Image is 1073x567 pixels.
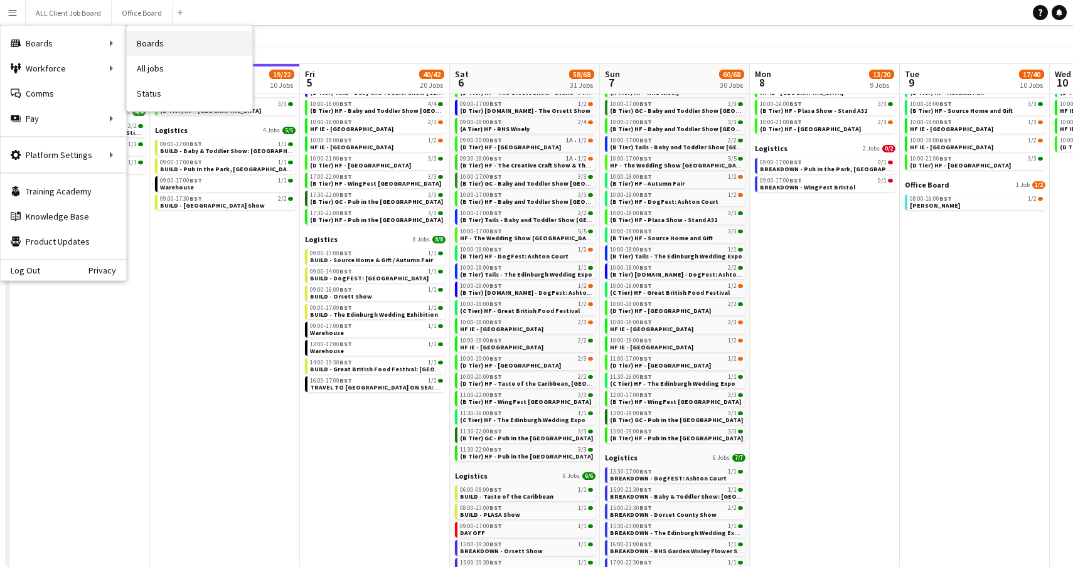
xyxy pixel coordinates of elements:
span: BST [489,191,502,199]
span: BST [489,282,502,290]
a: 09:00-13:00BST1/1BUILD - Source Home & Gift / Autumn Fair [310,249,443,263]
span: 10:00-18:00 [910,119,952,125]
span: 4 Jobs [263,127,280,134]
a: 10:00-18:00BST2/3HF IE - [GEOGRAPHIC_DATA] [460,318,593,332]
span: 09:00-17:00 [160,159,202,166]
div: Logistics2 Jobs0/209:00-17:00BST0/1BREAKDOWN - Pub in the Park, [GEOGRAPHIC_DATA]09:00-17:00BST0/... [755,144,895,194]
span: Warehouse [160,183,194,191]
span: 1/1 [428,268,437,275]
a: Logistics8 Jobs8/8 [305,235,446,244]
span: (B Tier) HF - Plasa Show - Stand A32 [610,216,717,224]
a: 10:00-17:00BST5/5HF - The Wedding Show [GEOGRAPHIC_DATA] [460,227,593,241]
span: HF IE - Dundrum Shopping Centre [610,325,693,333]
span: HF IE - Dundrum Shopping Centre [460,325,543,333]
span: 1/1 [578,265,587,271]
a: 10:00-18:00BST1/3HF IE - [GEOGRAPHIC_DATA] [910,118,1043,132]
span: 2/3 [578,319,587,326]
span: BUILD - Dorset County Show [160,201,265,209]
span: 09:00-17:00 [310,305,352,311]
span: 10:00-17:00 [610,156,652,162]
button: Office Board [112,1,173,25]
span: Logistics [305,235,338,244]
span: 09:00-17:00 [160,178,202,184]
a: 09:00-14:00BST1/1BUILD - DogFEST: [GEOGRAPHIC_DATA] [310,267,443,282]
span: 10:00-17:00 [610,101,652,107]
span: 2/4 [578,119,587,125]
span: 09:00-13:00 [310,250,352,257]
span: (D Tier) Tails.com - The Orsett Show [460,107,590,115]
span: BST [639,118,652,126]
span: BST [190,158,202,166]
span: 3/3 [578,192,587,198]
a: Status [127,81,252,106]
span: BST [339,172,352,181]
span: 10:00-19:00 [760,101,802,107]
span: 3/3 [728,210,737,216]
span: BST [489,100,502,108]
span: BUILD - Source Home & Gift / Autumn Fair [310,256,433,264]
span: 09:00-17:00 [310,323,352,329]
span: 09:00-17:00 [160,141,202,147]
span: (B Tier) GC - Pub in the Park St Albans [310,198,443,206]
span: BUILD - The Edinburgh Wedding Exhibition [310,310,438,319]
span: Dan [910,201,960,209]
span: 10:00-17:00 [610,137,652,144]
span: 8 Jobs [413,236,430,243]
span: 1 Job [1016,181,1030,189]
span: BST [489,245,502,253]
span: BST [489,118,502,126]
a: 10:00-18:00BST1/1(B Tier) Tails - The Edinburgh Wedding Expo [460,263,593,278]
span: BST [639,191,652,199]
span: BST [489,172,502,181]
span: HF IE - Frascati Shopping Centre [310,143,393,151]
span: (B Tier) Tails - The Edinburgh Wedding Expo [610,252,742,260]
div: Logistics4 Jobs5/509:00-17:00BST1/1BUILD - Baby & Toddler Show: [GEOGRAPHIC_DATA]09:00-17:00BST1/... [155,125,296,213]
span: 2/2 [728,137,737,144]
span: 1/1 [278,159,287,166]
a: 10:00-17:00BST3/3(B Tier) HF - Baby and Toddler Show [GEOGRAPHIC_DATA] [610,118,743,132]
span: (B Tier) HF - DogFest: Ashton Court [610,198,718,206]
a: 10:00-17:00BST3/3(B Tier) GC - Baby and Toddler Show [GEOGRAPHIC_DATA] [610,100,743,114]
span: Logistics [155,125,188,135]
span: BST [339,154,352,162]
a: 10:00-17:00BST2/2(B Tier) Tails - Baby and Toddler Show [GEOGRAPHIC_DATA] [460,209,593,223]
span: 1/1 [428,323,437,329]
span: 1/3 [1028,119,1037,125]
span: BST [639,263,652,272]
span: 3/3 [428,156,437,162]
a: 10:00-21:00BST2/3(D Tier) HF - [GEOGRAPHIC_DATA] [760,118,893,132]
span: 0/1 [878,178,887,184]
span: Logistics [755,144,787,153]
span: 09:00-14:00 [310,268,352,275]
a: Office Board1 Job1/2 [905,180,1045,189]
div: • [460,137,593,144]
a: 10:00-18:00BST2/2(B Tier) [DOMAIN_NAME] - DogFest: Ashton Court [610,263,743,278]
span: 10:00-21:00 [910,156,952,162]
a: 10:00-18:00BST2/3HF IE - [GEOGRAPHIC_DATA] [610,318,743,332]
span: 1/2 [728,192,737,198]
div: • [460,156,593,162]
a: Knowledge Base [1,204,126,229]
span: BST [939,154,952,162]
span: 1/1 [428,305,437,311]
span: 10:00-18:00 [610,265,652,271]
span: 3/3 [278,101,287,107]
span: 10:00-17:00 [460,174,502,180]
span: (B Tier) HF - Pub in the Park St Albans [310,216,443,224]
span: 1/2 [578,301,587,307]
span: 5/5 [282,127,296,134]
span: 17:30-22:00 [310,192,352,198]
a: 09:00-17:30BST2/2BUILD - [GEOGRAPHIC_DATA] Show [160,194,293,209]
a: 10:00-17:00BST3/3(B Tier) HF - Baby and Toddler Show [GEOGRAPHIC_DATA] [460,191,593,205]
span: 1/2 [578,283,587,289]
span: BST [339,191,352,199]
a: Product Updates [1,229,126,254]
span: 5/5 [578,228,587,235]
span: 2 Jobs [863,145,880,152]
span: 3/3 [1028,101,1037,107]
span: 2/2 [578,210,587,216]
a: 09:00-17:00BST1/1BUILD - The Edinburgh Wedding Exhibition [310,304,443,318]
a: 10:00-18:00BST1/2HF IE - [GEOGRAPHIC_DATA] [910,136,1043,151]
a: 10:00-18:00BST1/2HF IE - [GEOGRAPHIC_DATA] [310,136,443,151]
span: BREAKDOWN - WingFest Bristol [760,183,855,191]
